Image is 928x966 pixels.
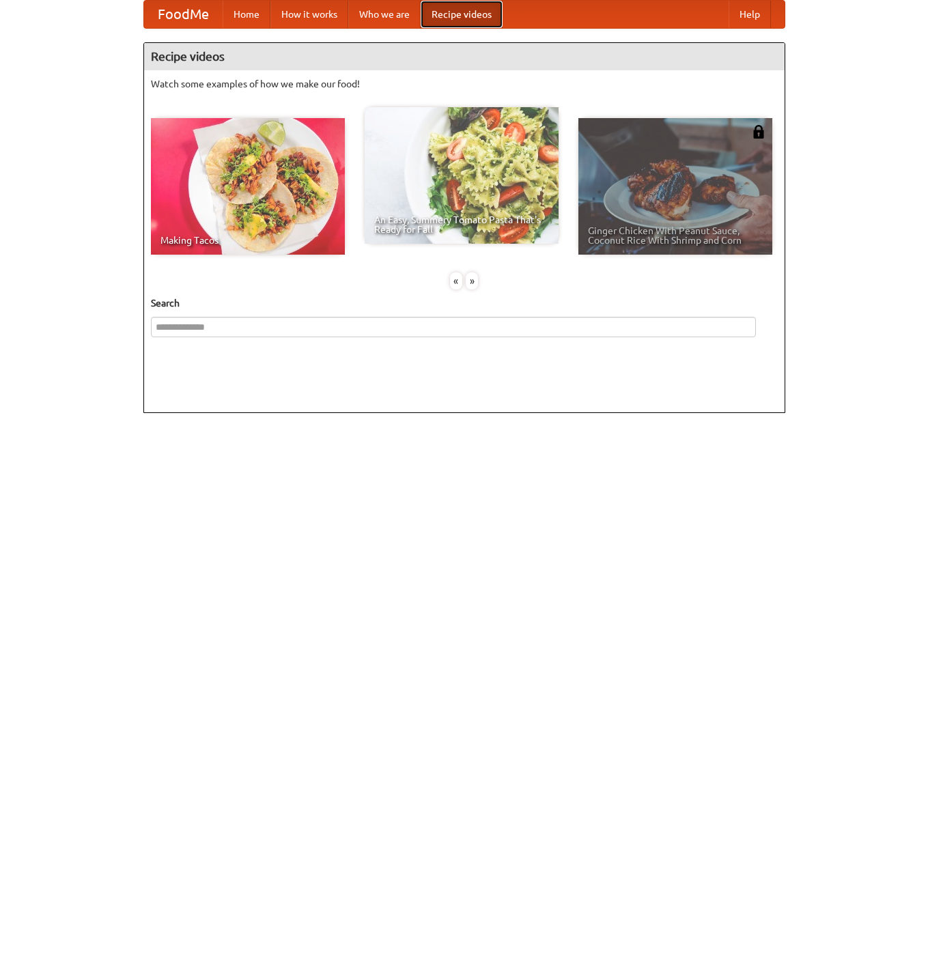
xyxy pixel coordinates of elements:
div: » [466,272,478,289]
h5: Search [151,296,778,310]
h4: Recipe videos [144,43,785,70]
span: Making Tacos [160,236,335,245]
a: Recipe videos [421,1,503,28]
a: Making Tacos [151,118,345,255]
a: An Easy, Summery Tomato Pasta That's Ready for Fall [365,107,559,244]
p: Watch some examples of how we make our food! [151,77,778,91]
a: Home [223,1,270,28]
a: Who we are [348,1,421,28]
a: Help [729,1,771,28]
a: How it works [270,1,348,28]
a: FoodMe [144,1,223,28]
div: « [450,272,462,289]
span: An Easy, Summery Tomato Pasta That's Ready for Fall [374,215,549,234]
img: 483408.png [752,125,765,139]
